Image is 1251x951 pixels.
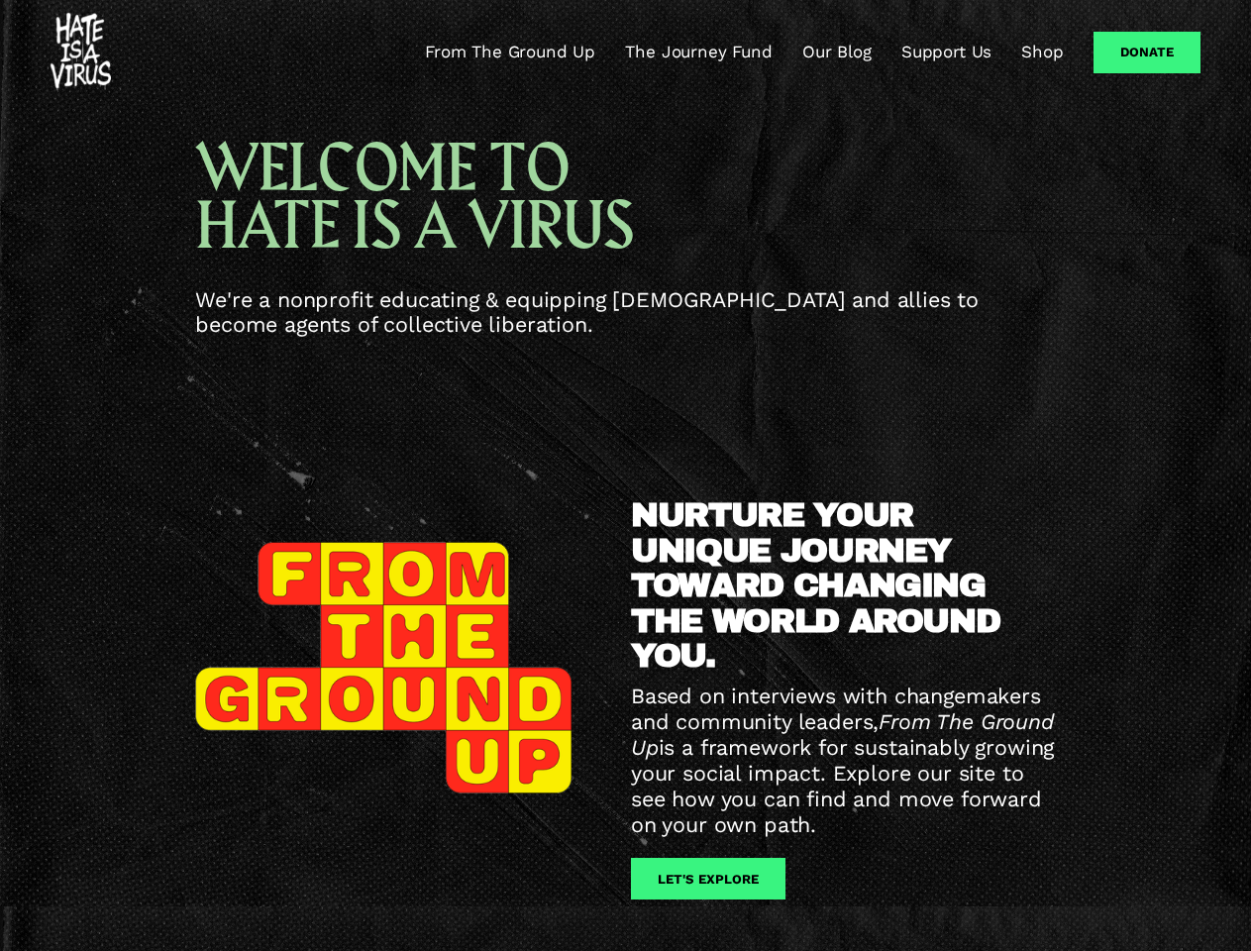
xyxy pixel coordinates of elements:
a: The Journey Fund [625,41,772,64]
a: Our Blog [802,41,872,64]
img: #HATEISAVIRUS [51,13,111,92]
strong: NURTURE YOUR UNIQUE JOURNEY TOWARD CHANGING THE WORLD AROUND YOU. [631,496,1009,674]
a: From The Ground Up [425,41,595,64]
em: From The Ground Up [631,709,1061,760]
a: Support Us [901,41,991,64]
a: Donate [1094,32,1200,73]
span: Based on interviews with changemakers and community leaders, is a framework for sustainably growi... [631,684,1061,836]
span: We're a nonprofit educating & equipping [DEMOGRAPHIC_DATA] and allies to become agents of collect... [195,287,986,338]
a: Shop [1021,41,1063,64]
span: WELCOME TO HATE IS A VIRUS [195,128,633,268]
a: let's explore [631,858,785,899]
